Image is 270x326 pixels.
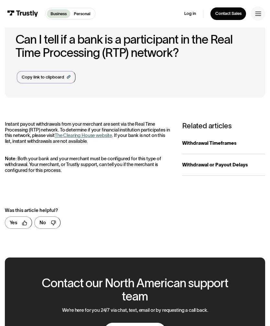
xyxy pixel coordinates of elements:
p: Personal [74,11,90,17]
a: Yes [5,217,32,229]
img: Trustly Logo [7,10,38,17]
p: Business [51,11,67,17]
div: Copy link to clipboard [22,74,64,80]
a: Personal [70,9,94,18]
a: Log in [184,11,196,16]
a: No [34,217,61,229]
p: : Both your bank and your merchant must be configured for this type of withdrawal. Your merchant,... [5,156,171,174]
div: No [39,219,46,226]
a: Business [47,9,70,18]
div: Was this article helpful? [5,207,215,214]
a: Withdrawal Timeframes [182,133,265,154]
div: Contact Sales [215,11,242,16]
strong: Note [5,156,16,162]
a: Contact Sales [210,7,246,20]
h3: Related articles [182,122,265,131]
div: Withdrawal Timeframes [182,140,265,147]
h2: Contact our North American support team [40,277,229,303]
h1: Can I tell if a bank is a participant in the Real Time Processing (RTP) network? [16,33,253,59]
div: Yes [10,219,17,226]
div: Withdrawal or Payout Delays [182,162,265,169]
p: We’re here for you 24/7 via chat, text, email or by requesting a call back. [62,308,208,314]
a: Withdrawal or Payout Delays [182,154,265,176]
p: Instant payout withdrawals from your merchant are sent via the Real Time Processing (RTP) network... [5,122,171,145]
a: The Clearing House website [55,133,112,138]
a: Copy link to clipboard [17,71,75,84]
